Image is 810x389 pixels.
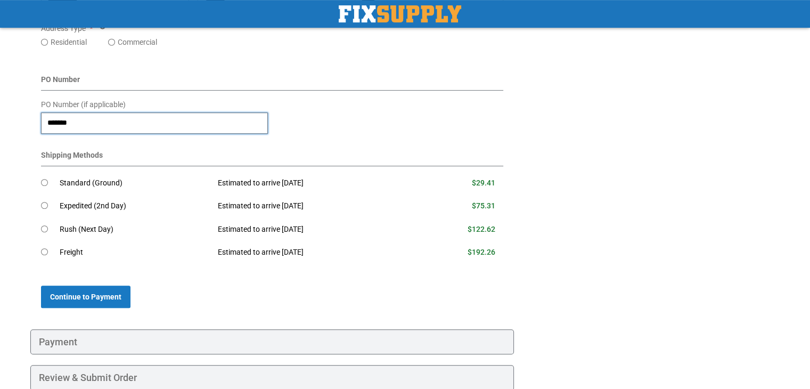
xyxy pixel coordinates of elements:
[41,100,126,109] span: PO Number (if applicable)
[41,74,504,91] div: PO Number
[468,225,495,233] span: $122.62
[210,194,415,218] td: Estimated to arrive [DATE]
[210,241,415,264] td: Estimated to arrive [DATE]
[118,37,157,47] label: Commercial
[472,179,495,187] span: $29.41
[50,293,121,301] span: Continue to Payment
[41,286,130,308] button: Continue to Payment
[472,201,495,210] span: $75.31
[210,172,415,195] td: Estimated to arrive [DATE]
[41,24,86,33] span: Address Type
[30,329,514,355] div: Payment
[210,218,415,241] td: Estimated to arrive [DATE]
[60,172,210,195] td: Standard (Ground)
[41,150,504,166] div: Shipping Methods
[60,218,210,241] td: Rush (Next Day)
[60,194,210,218] td: Expedited (2nd Day)
[339,5,461,22] img: Fix Industrial Supply
[60,241,210,264] td: Freight
[51,37,87,47] label: Residential
[339,5,461,22] a: store logo
[468,248,495,256] span: $192.26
